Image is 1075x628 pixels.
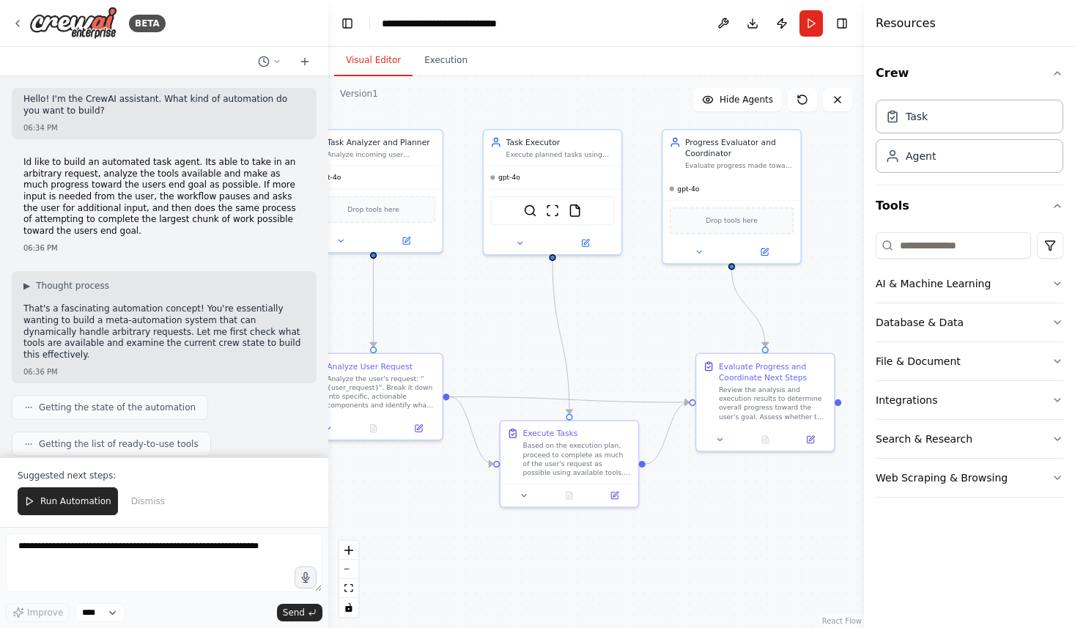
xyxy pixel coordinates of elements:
div: Version 1 [340,88,378,100]
button: AI & Machine Learning [876,265,1063,303]
button: Hide Agents [693,88,782,111]
span: gpt-4o [319,173,341,182]
div: Based on the execution plan, proceed to complete as much of the user's request as possible using ... [523,441,632,477]
button: Crew [876,53,1063,94]
span: gpt-4o [498,173,520,182]
span: Getting the list of ready-to-use tools [39,438,199,450]
button: zoom out [339,560,358,579]
div: Crew [876,94,1063,185]
button: Open in side panel [399,421,437,435]
div: 06:34 PM [23,122,305,133]
div: Analyze User RequestAnalyze the user's request: "{user_request}". Break it down into specific, ac... [303,352,443,440]
g: Edge from ece47b14-d127-41fb-9569-3701458a4041 to 3ac13c8a-1d54-4091-9fdd-7963f8587f9a [368,259,379,347]
g: Edge from 3ac13c8a-1d54-4091-9fdd-7963f8587f9a to f2d50eff-cea4-48e5-ba91-643fb4705fd5 [449,391,689,408]
button: Database & Data [876,303,1063,341]
div: Evaluate progress made toward the user's goal, determine if additional user input is required, co... [685,161,794,170]
g: Edge from bd3827ea-5d7e-4961-83b7-09c0e13a2e5a to f2d50eff-cea4-48e5-ba91-643fb4705fd5 [646,396,690,469]
span: Improve [27,607,63,618]
button: Integrations [876,381,1063,419]
div: Execute TasksBased on the execution plan, proceed to complete as much of the user's request as po... [499,420,639,508]
div: Task ExecutorExecute planned tasks using available tools, gather information, process data, and m... [483,129,623,256]
button: Switch to previous chat [252,53,287,70]
button: Click to speak your automation idea [295,566,317,588]
span: gpt-4o [677,185,699,193]
div: Task Executor [506,137,615,148]
nav: breadcrumb [382,16,497,31]
div: Analyze incoming user requests, break them down into actionable steps, identify required tools an... [327,150,435,159]
img: FileReadTool [568,204,581,217]
div: Evaluate Progress and Coordinate Next StepsReview the analysis and execution results to determine... [695,352,835,451]
div: Task [906,109,928,124]
button: Open in side panel [374,234,437,248]
button: Tools [876,185,1063,226]
span: ▶ [23,280,30,292]
div: AI & Machine Learning [876,276,991,291]
button: ▶Thought process [23,280,109,292]
g: Edge from c4a650c4-d040-4fb6-bd4f-ad8a8358d732 to f2d50eff-cea4-48e5-ba91-643fb4705fd5 [726,270,771,347]
div: 06:36 PM [23,366,305,377]
button: Open in side panel [554,237,617,250]
g: Edge from 15672807-30a7-4600-889f-bb0a98762240 to bd3827ea-5d7e-4961-83b7-09c0e13a2e5a [547,261,575,414]
button: Dismiss [124,487,172,515]
button: Web Scraping & Browsing [876,459,1063,497]
div: Analyze the user's request: "{user_request}". Break it down into specific, actionable components ... [327,374,435,410]
span: Send [283,607,305,618]
p: Hello! I'm the CrewAI assistant. What kind of automation do you want to build? [23,94,305,117]
p: Suggested next steps: [18,470,311,481]
div: Task Analyzer and PlannerAnalyze incoming user requests, break them down into actionable steps, i... [303,129,443,254]
button: No output available [350,421,397,435]
button: Hide right sidebar [832,13,852,34]
span: Drop tools here [706,215,758,226]
div: Execute Tasks [523,428,578,439]
button: Open in side panel [595,489,633,502]
p: That's a fascinating automation concept! You're essentially wanting to build a meta-automation sy... [23,303,305,361]
div: 06:36 PM [23,243,305,254]
button: Open in side panel [791,433,830,446]
div: File & Document [876,354,961,369]
img: SerperDevTool [523,204,536,217]
span: Drop tools here [347,204,399,215]
button: Open in side panel [733,245,796,259]
img: ScrapeWebsiteTool [546,204,559,217]
div: Tools [876,226,1063,509]
h4: Resources [876,15,936,32]
a: React Flow attribution [822,617,862,625]
div: Integrations [876,393,937,407]
button: Hide left sidebar [337,13,358,34]
div: Task Analyzer and Planner [327,137,435,148]
span: Hide Agents [720,94,773,106]
button: Start a new chat [293,53,317,70]
span: Thought process [36,280,109,292]
p: Id like to build an automated task agent. Its able to take in an arbitrary request, analyze the t... [23,157,305,237]
span: Getting the state of the automation [39,402,196,413]
button: Visual Editor [334,45,413,76]
div: Evaluate Progress and Coordinate Next Steps [719,361,827,383]
button: No output available [742,433,789,446]
button: Execution [413,45,479,76]
img: Logo [29,7,117,40]
div: Progress Evaluator and Coordinator [685,137,794,160]
div: Agent [906,149,936,163]
div: React Flow controls [339,541,358,617]
div: Database & Data [876,315,964,330]
div: Review the analysis and execution results to determine overall progress toward the user's goal. A... [719,385,827,421]
g: Edge from 3ac13c8a-1d54-4091-9fdd-7963f8587f9a to bd3827ea-5d7e-4961-83b7-09c0e13a2e5a [449,391,493,470]
div: Analyze User Request [327,361,413,372]
div: BETA [129,15,166,32]
button: Run Automation [18,487,118,515]
button: zoom in [339,541,358,560]
button: Improve [6,603,70,622]
div: Progress Evaluator and CoordinatorEvaluate progress made toward the user's goal, determine if add... [662,129,802,265]
button: Search & Research [876,420,1063,458]
div: Execute planned tasks using available tools, gather information, process data, and make meaningfu... [506,150,615,159]
button: Send [277,604,322,621]
div: Search & Research [876,432,972,446]
button: fit view [339,579,358,598]
button: No output available [546,489,594,502]
span: Dismiss [131,495,165,507]
button: toggle interactivity [339,598,358,617]
button: File & Document [876,342,1063,380]
div: Web Scraping & Browsing [876,470,1008,485]
span: Run Automation [40,495,111,507]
